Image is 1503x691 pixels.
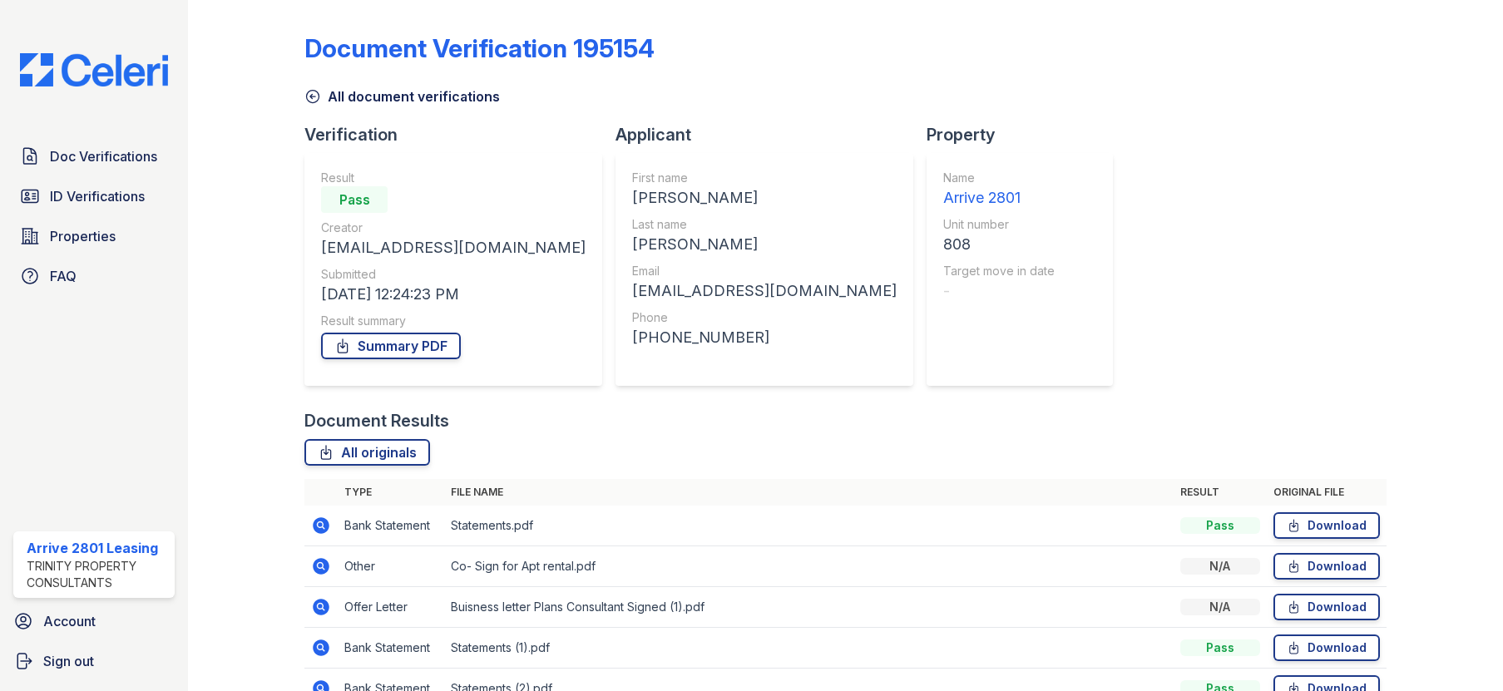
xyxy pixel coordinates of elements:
td: Other [338,546,444,587]
div: N/A [1180,599,1260,615]
div: Phone [632,309,897,326]
a: Account [7,605,181,638]
div: [EMAIL_ADDRESS][DOMAIN_NAME] [632,279,897,303]
td: Co- Sign for Apt rental.pdf [444,546,1173,587]
th: Original file [1267,479,1387,506]
a: ID Verifications [13,180,175,213]
img: CE_Logo_Blue-a8612792a0a2168367f1c8372b55b34899dd931a85d93a1a3d3e32e68fde9ad4.png [7,53,181,86]
a: FAQ [13,259,175,293]
div: Applicant [616,123,927,146]
a: Download [1273,512,1380,539]
a: Name Arrive 2801 [943,170,1055,210]
div: First name [632,170,897,186]
div: Arrive 2801 Leasing [27,538,168,558]
td: Statements (1).pdf [444,628,1173,669]
a: Download [1273,594,1380,620]
div: [DATE] 12:24:23 PM [321,283,586,306]
a: Properties [13,220,175,253]
div: [EMAIL_ADDRESS][DOMAIN_NAME] [321,236,586,259]
a: All document verifications [304,86,500,106]
div: Pass [1180,517,1260,534]
a: Doc Verifications [13,140,175,173]
div: Name [943,170,1055,186]
div: - [943,279,1055,303]
div: Submitted [321,266,586,283]
span: Properties [50,226,116,246]
div: Document Results [304,409,449,432]
span: Account [43,611,96,631]
div: Creator [321,220,586,236]
a: All originals [304,439,430,466]
div: N/A [1180,558,1260,575]
div: [PHONE_NUMBER] [632,326,897,349]
div: Arrive 2801 [943,186,1055,210]
div: 808 [943,233,1055,256]
span: FAQ [50,266,77,286]
a: Download [1273,553,1380,580]
div: Target move in date [943,263,1055,279]
div: Last name [632,216,897,233]
span: Sign out [43,651,94,671]
td: Bank Statement [338,628,444,669]
td: Buisness letter Plans Consultant Signed (1).pdf [444,587,1173,628]
td: Statements.pdf [444,506,1173,546]
div: Unit number [943,216,1055,233]
div: Trinity Property Consultants [27,558,168,591]
a: Download [1273,634,1380,661]
td: Bank Statement [338,506,444,546]
div: Result [321,170,586,186]
div: [PERSON_NAME] [632,186,897,210]
th: Result [1174,479,1267,506]
a: Sign out [7,644,181,678]
div: Property [927,123,1126,146]
div: Pass [1180,639,1260,656]
a: Summary PDF [321,333,461,359]
div: Email [632,263,897,279]
th: Type [338,479,444,506]
th: File name [444,479,1173,506]
div: [PERSON_NAME] [632,233,897,256]
div: Document Verification 195154 [304,33,655,63]
div: Verification [304,123,616,146]
div: Result summary [321,313,586,329]
div: Pass [321,186,388,213]
span: ID Verifications [50,186,145,206]
td: Offer Letter [338,587,444,628]
span: Doc Verifications [50,146,157,166]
